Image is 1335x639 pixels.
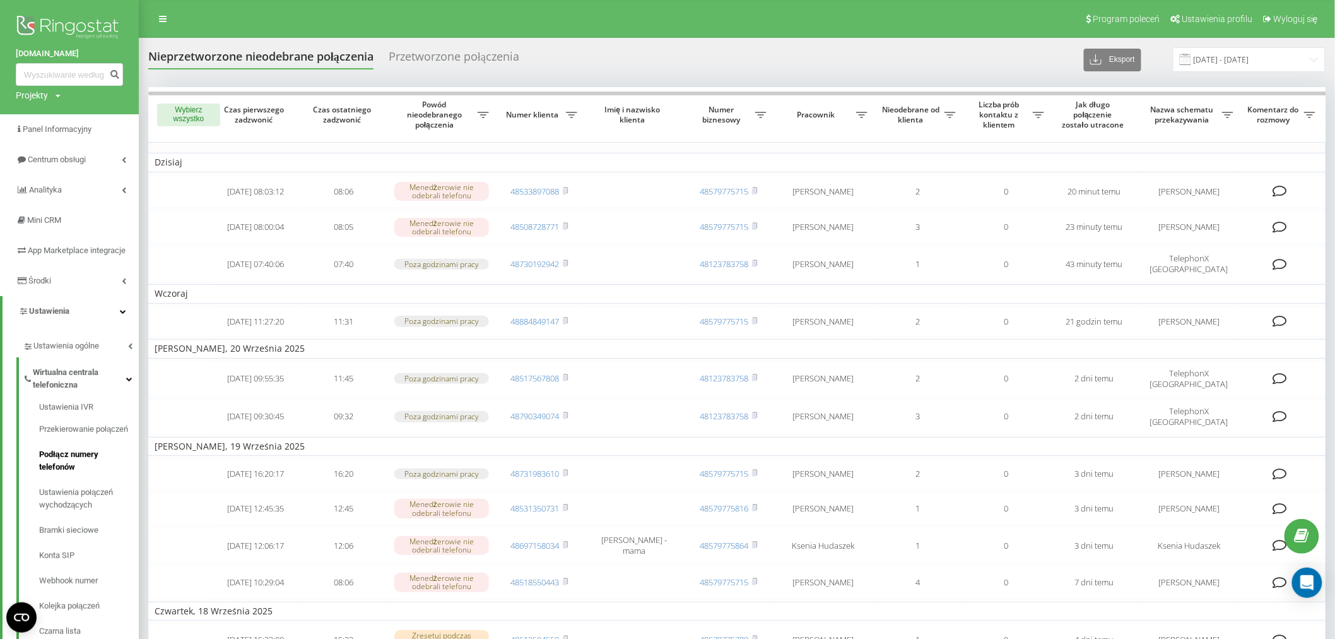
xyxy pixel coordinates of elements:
[39,417,139,442] a: Przekierowanie połączeń
[511,410,560,422] a: 48790349074
[1182,14,1252,24] span: Ustawienia profilu
[148,50,373,69] div: Nieprzetworzone nieodebrane połączenia
[16,89,48,102] div: Projekty
[700,410,749,422] a: 48123783758
[39,448,132,474] span: Podłącz numery telefonów
[1139,361,1240,397] td: TelephonX [GEOGRAPHIC_DATA]
[300,528,388,563] td: 12:06
[1139,246,1240,282] td: TelephonX [GEOGRAPHIC_DATA]
[773,399,874,434] td: [PERSON_NAME]
[1292,568,1322,598] div: Open Intercom Messenger
[39,543,139,568] a: Konta SIP
[511,540,560,551] a: 48697158034
[33,366,126,391] span: Wirtualna centrala telefoniczna
[584,528,685,563] td: [PERSON_NAME] - mama
[511,576,560,588] a: 48518550443
[1139,528,1240,563] td: Ksenia Hudaszek
[23,357,139,397] a: Wirtualna centrala telefoniczna
[394,316,489,326] div: Poza godzinami pracy
[23,331,139,357] a: Ustawienia ogólne
[300,361,388,397] td: 11:45
[394,411,489,422] div: Poza godzinami pracy
[211,306,300,337] td: [DATE] 11:27:20
[39,575,98,587] span: Webhook numer
[211,566,300,599] td: [DATE] 10:29:04
[874,399,962,434] td: 3
[962,492,1050,525] td: 0
[394,373,489,384] div: Poza godzinami pracy
[1139,566,1240,599] td: [PERSON_NAME]
[1139,175,1240,208] td: [PERSON_NAME]
[773,528,874,563] td: Ksenia Hudaszek
[1145,105,1222,124] span: Nazwa schematu przekazywania
[300,175,388,208] td: 08:06
[773,566,874,599] td: [PERSON_NAME]
[27,215,61,225] span: Mini CRM
[1050,210,1139,244] td: 23 minuty temu
[1139,210,1240,244] td: [PERSON_NAME]
[874,175,962,208] td: 2
[211,528,300,563] td: [DATE] 12:06:17
[1084,49,1141,71] button: Eksport
[300,399,388,434] td: 09:32
[300,566,388,599] td: 08:06
[39,600,100,612] span: Kolejka połączeń
[700,258,749,270] a: 48123783758
[39,625,81,638] span: Czarna lista
[157,104,220,126] button: Wybierz wszystko
[394,499,489,518] div: Menedżerowie nie odebrali telefonu
[221,105,290,124] span: Czas pierwszego zadzwonić
[1139,458,1240,489] td: [PERSON_NAME]
[28,155,86,164] span: Centrum obsługi
[39,423,128,436] span: Przekierowanie połączeń
[1246,105,1304,124] span: Komentarz do rozmowy
[39,480,139,518] a: Ustawienia połączeń wychodzących
[16,13,123,44] img: Ringostat logo
[773,175,874,208] td: [PERSON_NAME]
[502,110,566,120] span: Numer klienta
[962,306,1050,337] td: 0
[773,306,874,337] td: [PERSON_NAME]
[1139,399,1240,434] td: TelephonX [GEOGRAPHIC_DATA]
[511,503,560,514] a: 48531350731
[700,373,749,384] a: 48123783758
[39,524,98,537] span: Bramki sieciowe
[29,185,62,194] span: Analityka
[39,549,74,562] span: Konta SIP
[1139,492,1240,525] td: [PERSON_NAME]
[1061,100,1129,129] span: Jak długo połączenie zostało utracone
[880,105,944,124] span: Nieodebrane od klienta
[773,246,874,282] td: [PERSON_NAME]
[211,458,300,489] td: [DATE] 16:20:17
[511,468,560,479] a: 48731983610
[1139,306,1240,337] td: [PERSON_NAME]
[1273,14,1318,24] span: Wyloguj się
[28,276,51,285] span: Środki
[511,186,560,197] a: 48533897088
[1050,458,1139,489] td: 3 dni temu
[28,246,126,255] span: App Marketplace integracje
[962,399,1050,434] td: 0
[300,458,388,489] td: 16:20
[39,568,139,594] a: Webhook numer
[962,458,1050,489] td: 0
[300,492,388,525] td: 12:45
[962,528,1050,563] td: 0
[1050,246,1139,282] td: 43 minuty temu
[211,399,300,434] td: [DATE] 09:30:45
[700,221,749,232] a: 48579775715
[1050,361,1139,397] td: 2 dni temu
[874,492,962,525] td: 1
[300,210,388,244] td: 08:05
[39,486,132,511] span: Ustawienia połączeń wychodzących
[39,594,139,619] a: Kolejka połączeń
[16,47,123,60] a: [DOMAIN_NAME]
[874,306,962,337] td: 2
[23,124,91,134] span: Panel Informacyjny
[389,50,519,69] div: Przetworzone połączenia
[962,361,1050,397] td: 0
[700,503,749,514] a: 48579775816
[211,210,300,244] td: [DATE] 08:00:04
[773,492,874,525] td: [PERSON_NAME]
[962,175,1050,208] td: 0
